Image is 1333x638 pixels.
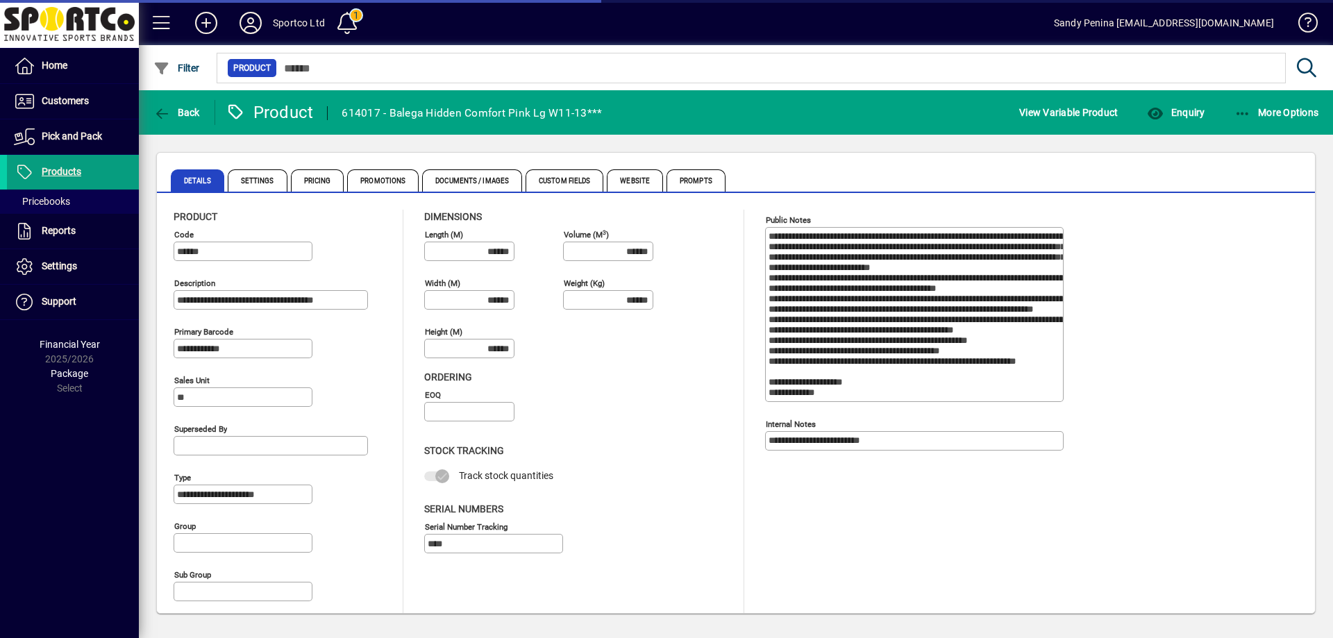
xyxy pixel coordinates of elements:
app-page-header-button: Back [139,100,215,125]
span: Back [153,107,200,118]
span: Pricing [291,169,344,192]
button: Add [184,10,228,35]
span: View Variable Product [1019,101,1118,124]
span: Track stock quantities [459,470,553,481]
mat-label: Code [174,230,194,240]
mat-label: Weight (Kg) [564,278,605,288]
span: Documents / Images [422,169,522,192]
span: Pricebooks [14,196,70,207]
mat-label: Sales unit [174,376,210,385]
button: Filter [150,56,203,81]
span: Settings [228,169,287,192]
div: 614017 - Balega Hidden Comfort Pink Lg W11-13*** [342,102,602,124]
span: Details [171,169,224,192]
sup: 3 [603,228,606,235]
mat-label: Primary barcode [174,327,233,337]
mat-label: Group [174,521,196,531]
mat-label: Internal Notes [766,419,816,429]
span: Ordering [424,371,472,383]
span: Website [607,169,663,192]
span: Financial Year [40,339,100,350]
span: More Options [1234,107,1319,118]
div: Sandy Penina [EMAIL_ADDRESS][DOMAIN_NAME] [1054,12,1274,34]
span: Serial Numbers [424,503,503,514]
button: Enquiry [1143,100,1208,125]
span: Enquiry [1147,107,1205,118]
span: Package [51,368,88,379]
span: Pick and Pack [42,131,102,142]
a: Knowledge Base [1288,3,1316,48]
span: Support [42,296,76,307]
mat-label: Volume (m ) [564,230,609,240]
a: Reports [7,214,139,249]
a: Home [7,49,139,83]
span: Custom Fields [526,169,603,192]
button: Back [150,100,203,125]
span: Promotions [347,169,419,192]
button: View Variable Product [1016,100,1121,125]
mat-label: Width (m) [425,278,460,288]
a: Settings [7,249,139,284]
span: Reports [42,225,76,236]
mat-label: Description [174,278,215,288]
div: Sportco Ltd [273,12,325,34]
span: Home [42,60,67,71]
mat-label: Sub group [174,570,211,580]
a: Pricebooks [7,190,139,213]
button: Profile [228,10,273,35]
span: Product [174,211,217,222]
div: Product [226,101,314,124]
mat-label: Public Notes [766,215,811,225]
mat-label: Superseded by [174,424,227,434]
mat-label: EOQ [425,390,441,400]
span: Product [233,61,271,75]
mat-label: Height (m) [425,327,462,337]
mat-label: Type [174,473,191,482]
span: Dimensions [424,211,482,222]
span: Stock Tracking [424,445,504,456]
span: Products [42,166,81,177]
span: Filter [153,62,200,74]
button: More Options [1231,100,1323,125]
span: Customers [42,95,89,106]
a: Customers [7,84,139,119]
span: Prompts [666,169,726,192]
a: Pick and Pack [7,119,139,154]
mat-label: Serial Number tracking [425,521,508,531]
mat-label: Length (m) [425,230,463,240]
span: Settings [42,260,77,271]
a: Support [7,285,139,319]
